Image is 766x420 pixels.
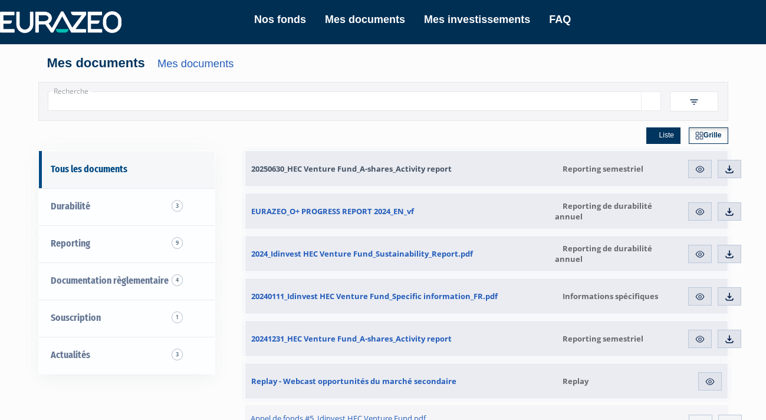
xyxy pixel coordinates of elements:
a: Tous les documents [39,151,215,188]
span: 3 [173,200,184,212]
img: eye.svg [695,206,705,217]
span: Reporting de durabilité annuel [555,243,673,264]
a: Mes investissements [424,11,530,28]
a: FAQ [549,11,571,28]
span: Durabilité [51,201,90,212]
img: filter.svg [689,97,699,107]
img: download.svg [724,164,735,175]
a: Souscription1 [39,300,215,337]
a: Liste [646,127,680,144]
a: Nos fonds [254,11,306,28]
a: Replay - Webcast opportunités du marché secondaire [245,363,549,399]
img: eye.svg [695,164,705,175]
span: 9 [173,237,184,249]
span: EURAZEO_O+ PROGRESS REPORT 2024_EN_vf [251,206,414,216]
img: grid.svg [695,132,703,140]
span: 1 [172,311,183,323]
span: Reporting [51,238,90,249]
span: 2024_Idinvest HEC Venture Fund_Sustainability_Report.pdf [251,248,473,259]
input: Recherche [48,91,642,111]
span: Replay - Webcast opportunités du marché secondaire [251,376,456,386]
a: Actualités 3 [39,337,215,374]
a: 20250630_HEC Venture Fund_A-shares_Activity report [245,151,549,186]
img: eye.svg [695,291,705,302]
span: Documentation règlementaire [51,275,169,286]
img: download.svg [724,206,735,217]
span: 20250630_HEC Venture Fund_A-shares_Activity report [251,163,452,174]
a: Grille [689,127,728,144]
a: Durabilité 3 [39,188,215,225]
img: download.svg [724,249,735,260]
span: Informations spécifiques [555,291,658,301]
a: Documentation règlementaire 4 [39,262,215,300]
img: eye.svg [695,249,705,260]
a: EURAZEO_O+ PROGRESS REPORT 2024_EN_vf [245,193,549,229]
span: 3 [173,349,184,360]
img: download.svg [724,334,735,344]
span: 20241231_HEC Venture Fund_A-shares_Activity report [251,333,452,344]
span: Reporting semestriel [555,163,643,174]
a: 20240111_Idinvest HEC Venture Fund_Specific information_FR.pdf [245,278,549,314]
span: 20240111_Idinvest HEC Venture Fund_Specific information_FR.pdf [251,291,498,301]
img: download.svg [724,291,735,302]
a: Reporting 9 [39,225,215,262]
a: 20241231_HEC Venture Fund_A-shares_Activity report [245,321,549,356]
a: 2024_Idinvest HEC Venture Fund_Sustainability_Report.pdf [245,236,549,271]
span: 4 [173,274,184,286]
span: Replay [555,376,589,386]
img: eye.svg [695,334,705,344]
span: Reporting de durabilité annuel [555,201,673,222]
span: Reporting semestriel [555,333,643,344]
span: Actualités [51,349,90,360]
a: Mes documents [157,57,233,70]
img: eye.svg [705,376,715,387]
h4: Mes documents [47,56,719,70]
a: Mes documents [325,11,405,28]
span: Souscription [51,312,101,323]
